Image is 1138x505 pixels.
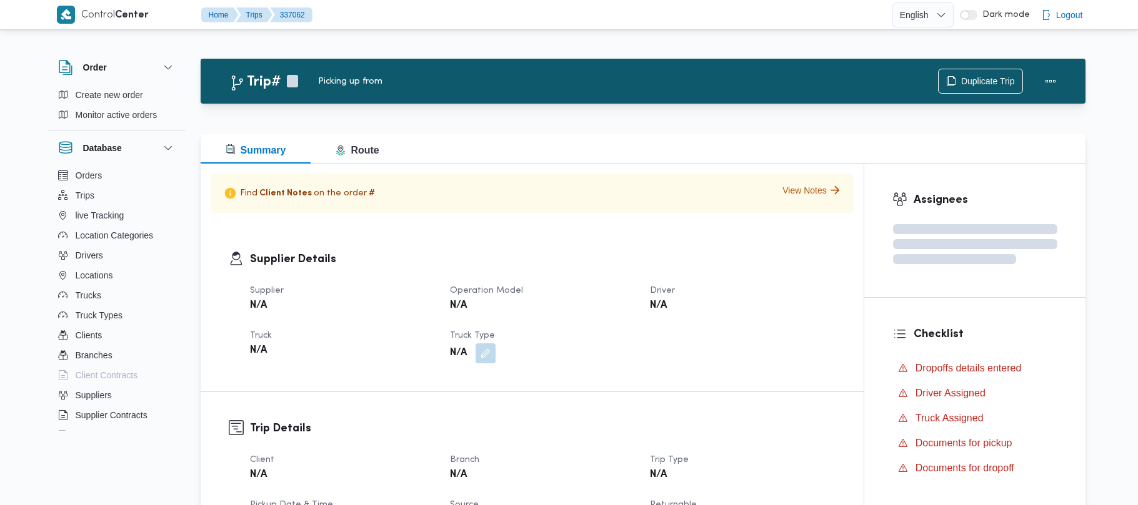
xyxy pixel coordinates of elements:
button: Devices [53,425,181,445]
p: Find on the order [221,184,377,203]
button: Documents for dropoff [893,458,1057,478]
span: Operation Model [450,287,523,295]
span: Client [250,456,274,464]
span: Driver Assigned [916,386,986,401]
span: Branch [450,456,479,464]
span: Dropoffs details entered [916,363,1022,373]
button: Create new order [53,85,181,105]
span: Clients [76,328,102,343]
button: Clients [53,325,181,345]
div: Database [48,165,186,436]
span: Documents for dropoff [916,463,1014,473]
button: Truck Types [53,305,181,325]
button: Duplicate Trip [938,69,1023,94]
span: live Tracking [76,208,124,223]
span: Devices [76,428,107,443]
button: Supplier Contracts [53,405,181,425]
span: Drivers [76,248,103,263]
div: Order [48,85,186,130]
button: Monitor active orders [53,105,181,125]
span: Truck Type [450,331,495,340]
span: Supplier Contracts [76,408,147,423]
span: Create new order [76,87,143,102]
b: N/A [450,298,467,313]
span: Dropoffs details entered [916,361,1022,376]
div: Picking up from [318,75,938,88]
button: Trips [236,7,272,22]
span: Truck Assigned [916,413,984,423]
h3: Checklist [914,326,1057,343]
span: Driver Assigned [916,388,986,398]
b: N/A [250,298,267,313]
span: Trip Type [650,456,689,464]
button: Trucks [53,285,181,305]
h2: Trip# [229,74,281,91]
button: Drivers [53,245,181,265]
button: Home [201,7,239,22]
span: Client Contracts [76,368,138,383]
span: Suppliers [76,388,112,403]
span: Trips [76,188,95,203]
button: Locations [53,265,181,285]
button: View Notes [782,184,844,197]
span: Client Notes [259,189,312,199]
b: N/A [650,298,667,313]
span: Orders [76,168,102,183]
h3: Order [83,60,107,75]
span: Location Categories [76,228,154,243]
span: Monitor active orders [76,107,157,122]
b: N/A [650,468,667,483]
button: Documents for pickup [893,433,1057,453]
b: N/A [250,468,267,483]
img: X8yXhbKr1z7QwAAAABJRU5ErkJggg== [57,6,75,24]
button: 337062 [270,7,312,22]
span: Trucks [76,288,101,303]
button: Database [58,140,176,155]
span: Driver [650,287,675,295]
span: Truck Assigned [916,411,984,426]
b: N/A [450,346,467,361]
span: Dark mode [977,10,1030,20]
button: Driver Assigned [893,383,1057,403]
b: Center [115,11,149,20]
span: Branches [76,348,112,363]
button: Orders [53,165,181,185]
span: Documents for dropoff [916,461,1014,476]
button: Client Contracts [53,365,181,385]
h3: Database [83,140,122,155]
h3: Supplier Details [250,251,836,268]
span: Supplier [250,287,284,295]
button: Branches [53,345,181,365]
span: Truck [250,331,272,340]
span: Logout [1056,7,1083,22]
b: N/A [450,468,467,483]
span: Summary [226,145,286,155]
h3: Trip Details [250,420,836,437]
button: Truck Assigned [893,408,1057,428]
button: Dropoffs details entered [893,358,1057,378]
span: Route [336,145,379,155]
button: Logout [1036,2,1088,27]
h3: Assignees [914,192,1057,208]
button: Location Categories [53,225,181,245]
span: Locations [76,268,113,283]
span: Duplicate Trip [961,74,1015,89]
b: N/A [250,343,267,358]
span: Documents for pickup [916,436,1012,451]
span: Truck Types [76,308,122,323]
span: # [369,189,375,199]
button: Trips [53,185,181,205]
button: Actions [1038,69,1063,94]
button: live Tracking [53,205,181,225]
button: Suppliers [53,385,181,405]
button: Order [58,60,176,75]
span: Documents for pickup [916,438,1012,448]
